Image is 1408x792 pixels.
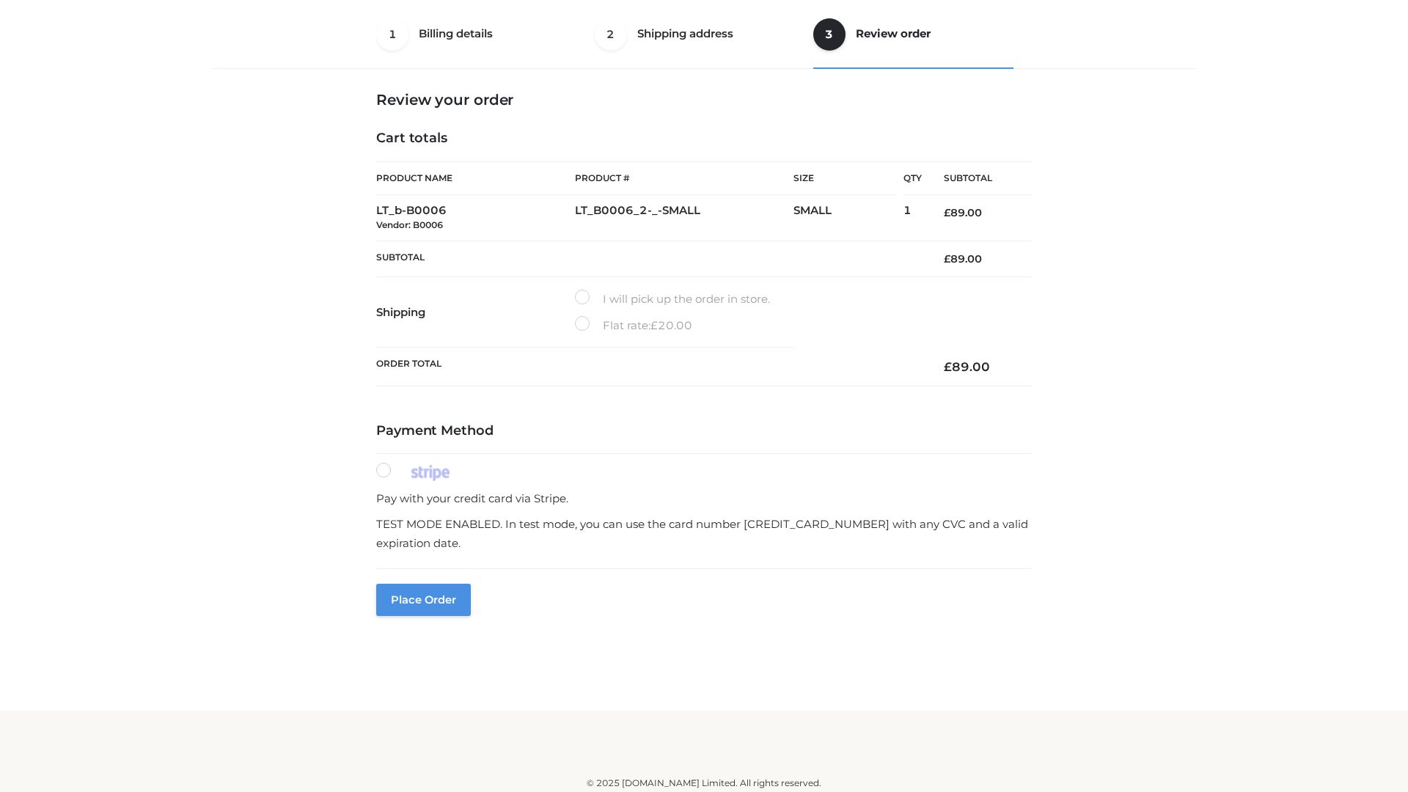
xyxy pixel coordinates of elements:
td: LT_b-B0006 [376,195,575,241]
h4: Payment Method [376,423,1032,439]
label: I will pick up the order in store. [575,290,770,309]
span: £ [944,206,950,219]
bdi: 89.00 [944,206,982,219]
button: Place order [376,584,471,616]
bdi: 89.00 [944,359,990,374]
td: SMALL [793,195,903,241]
bdi: 89.00 [944,252,982,265]
bdi: 20.00 [650,318,692,332]
td: LT_B0006_2-_-SMALL [575,195,793,241]
th: Subtotal [922,162,1032,195]
th: Product Name [376,161,575,195]
th: Qty [903,161,922,195]
span: £ [650,318,658,332]
h4: Cart totals [376,131,1032,147]
p: Pay with your credit card via Stripe. [376,489,1032,508]
th: Size [793,162,896,195]
td: 1 [903,195,922,241]
span: £ [944,252,950,265]
th: Subtotal [376,241,922,276]
label: Flat rate: [575,316,692,335]
small: Vendor: B0006 [376,219,443,230]
th: Product # [575,161,793,195]
th: Shipping [376,277,575,348]
h3: Review your order [376,91,1032,109]
div: © 2025 [DOMAIN_NAME] Limited. All rights reserved. [218,776,1190,791]
span: £ [944,359,952,374]
th: Order Total [376,348,922,386]
p: TEST MODE ENABLED. In test mode, you can use the card number [CREDIT_CARD_NUMBER] with any CVC an... [376,515,1032,552]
